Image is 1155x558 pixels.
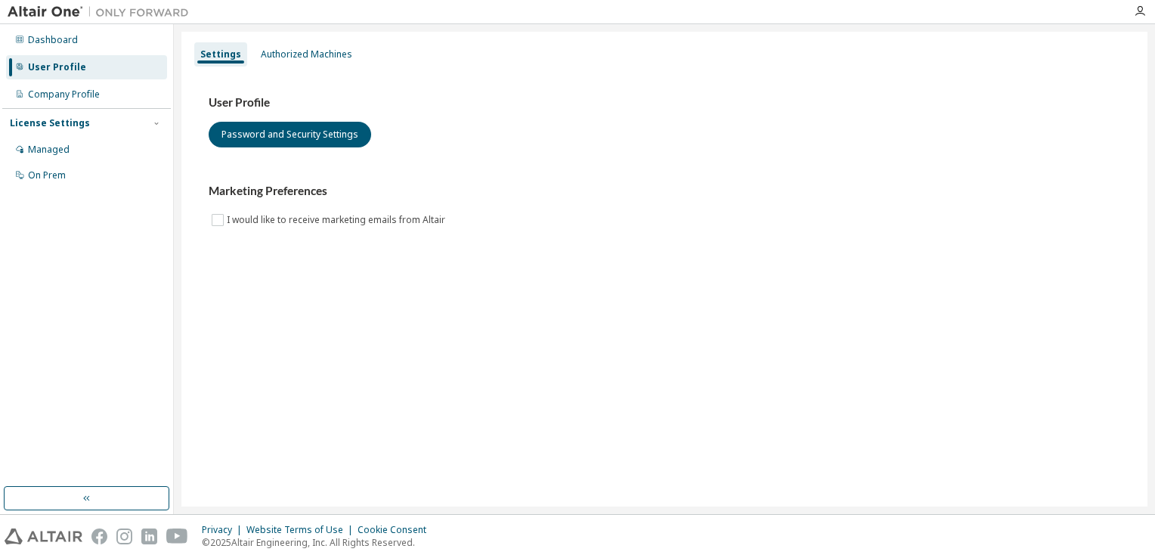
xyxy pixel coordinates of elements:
[5,529,82,544] img: altair_logo.svg
[28,88,100,101] div: Company Profile
[209,95,1120,110] h3: User Profile
[209,122,371,147] button: Password and Security Settings
[227,211,448,229] label: I would like to receive marketing emails from Altair
[116,529,132,544] img: instagram.svg
[246,524,358,536] div: Website Terms of Use
[202,524,246,536] div: Privacy
[28,169,66,181] div: On Prem
[141,529,157,544] img: linkedin.svg
[28,34,78,46] div: Dashboard
[358,524,435,536] div: Cookie Consent
[200,48,241,60] div: Settings
[8,5,197,20] img: Altair One
[28,61,86,73] div: User Profile
[261,48,352,60] div: Authorized Machines
[28,144,70,156] div: Managed
[91,529,107,544] img: facebook.svg
[202,536,435,549] p: © 2025 Altair Engineering, Inc. All Rights Reserved.
[10,117,90,129] div: License Settings
[166,529,188,544] img: youtube.svg
[209,184,1120,199] h3: Marketing Preferences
